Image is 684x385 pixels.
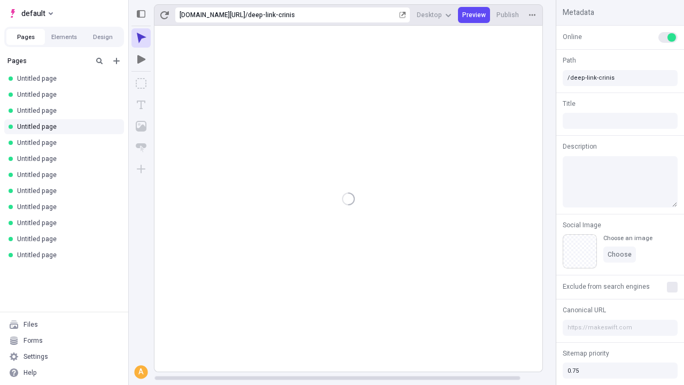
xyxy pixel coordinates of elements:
[17,187,115,195] div: Untitled page
[563,99,576,109] span: Title
[17,106,115,115] div: Untitled page
[131,138,151,157] button: Button
[180,11,245,19] div: [URL][DOMAIN_NAME]
[136,366,147,378] div: A
[245,11,248,19] div: /
[563,320,678,336] input: https://makeswift.com
[21,7,45,20] span: default
[24,320,38,329] div: Files
[45,29,83,45] button: Elements
[563,349,609,358] span: Sitemap priority
[83,29,122,45] button: Design
[492,7,523,23] button: Publish
[496,11,519,19] span: Publish
[17,74,115,83] div: Untitled page
[17,122,115,131] div: Untitled page
[17,155,115,163] div: Untitled page
[6,29,45,45] button: Pages
[417,11,442,19] span: Desktop
[563,220,601,230] span: Social Image
[603,234,652,242] div: Choose an image
[17,235,115,243] div: Untitled page
[603,247,636,263] button: Choose
[458,7,490,23] button: Preview
[4,5,57,21] button: Select site
[17,219,115,227] div: Untitled page
[608,250,632,259] span: Choose
[563,142,597,151] span: Description
[131,95,151,114] button: Text
[24,336,43,345] div: Forms
[131,117,151,136] button: Image
[110,55,123,67] button: Add new
[7,57,89,65] div: Pages
[131,74,151,93] button: Box
[248,11,397,19] div: deep-link-crinis
[563,305,606,315] span: Canonical URL
[17,251,115,259] div: Untitled page
[413,7,456,23] button: Desktop
[17,138,115,147] div: Untitled page
[462,11,486,19] span: Preview
[17,171,115,179] div: Untitled page
[17,90,115,99] div: Untitled page
[563,282,650,291] span: Exclude from search engines
[17,203,115,211] div: Untitled page
[563,56,576,65] span: Path
[24,352,48,361] div: Settings
[563,32,582,42] span: Online
[24,368,37,377] div: Help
